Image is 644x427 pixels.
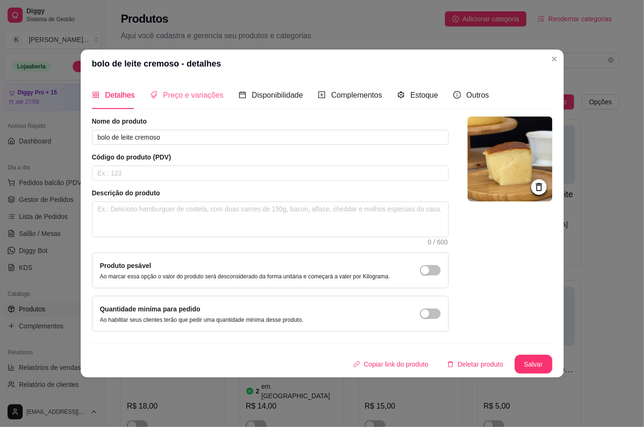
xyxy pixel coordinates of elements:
p: Ao habilitar seus clientes terão que pedir uma quantidade miníma desse produto. [100,316,304,324]
span: calendar [239,91,246,99]
button: Close [547,51,562,67]
label: Quantidade miníma para pedido [100,305,201,313]
header: bolo de leite cremoso - detalhes [81,50,564,78]
button: Salvar [515,355,552,374]
span: Detalhes [105,91,135,99]
article: Descrição do produto [92,188,449,198]
span: Outros [467,91,489,99]
label: Produto pesável [100,262,151,269]
span: Disponibilidade [252,91,303,99]
article: Código do produto (PDV) [92,152,449,162]
article: Nome do produto [92,117,449,126]
span: code-sandbox [397,91,405,99]
span: plus-square [318,91,326,99]
span: delete [447,361,454,368]
span: Complementos [331,91,382,99]
span: Preço e variações [163,91,224,99]
button: Copiar link do produto [346,355,436,374]
input: Ex.: 123 [92,166,449,181]
img: logo da loja [468,117,552,201]
p: Ao marcar essa opção o valor do produto será desconsiderado da forma unitária e começará a valer ... [100,273,390,280]
input: Ex.: Hamburguer de costela [92,130,449,145]
span: info-circle [453,91,461,99]
button: deleteDeletar produto [440,355,511,374]
span: Estoque [410,91,438,99]
span: appstore [92,91,100,99]
span: tags [150,91,158,99]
